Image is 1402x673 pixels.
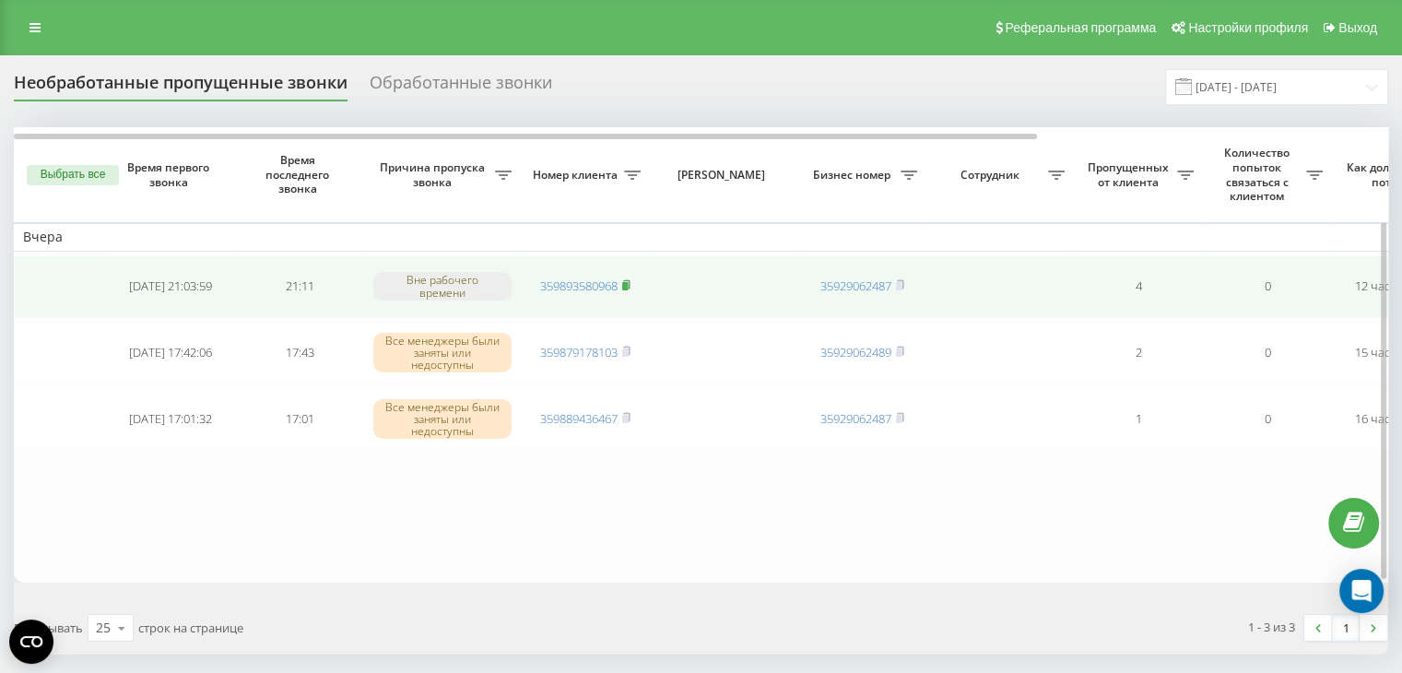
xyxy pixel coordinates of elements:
[540,344,618,360] a: 359879178103
[106,387,235,450] td: [DATE] 17:01:32
[14,73,348,101] div: Необработанные пропущенные звонки
[1203,387,1332,450] td: 0
[235,387,364,450] td: 17:01
[370,73,552,101] div: Обработанные звонки
[530,168,624,183] span: Номер клиента
[1074,322,1203,384] td: 2
[820,277,891,294] a: 35929062487
[9,620,53,664] button: Open CMP widget
[1332,615,1360,641] a: 1
[96,619,111,637] div: 25
[250,153,349,196] span: Время последнего звонка
[540,277,618,294] a: 359893580968
[1074,255,1203,318] td: 4
[820,410,891,427] a: 35929062487
[27,165,119,185] button: Выбрать все
[373,160,495,189] span: Причина пропуска звонка
[1339,569,1384,613] div: Open Intercom Messenger
[666,168,782,183] span: [PERSON_NAME]
[235,322,364,384] td: 17:43
[373,333,512,373] div: Все менеджеры были заняты или недоступны
[138,620,243,636] span: строк на странице
[121,160,220,189] span: Время первого звонка
[1188,20,1308,35] span: Настройки профиля
[1338,20,1377,35] span: Выход
[1074,387,1203,450] td: 1
[1248,618,1295,636] div: 1 - 3 из 3
[106,322,235,384] td: [DATE] 17:42:06
[235,255,364,318] td: 21:11
[540,410,618,427] a: 359889436467
[106,255,235,318] td: [DATE] 21:03:59
[807,168,901,183] span: Бизнес номер
[1005,20,1156,35] span: Реферальная программа
[820,344,891,360] a: 35929062489
[373,399,512,440] div: Все менеджеры были заняты или недоступны
[1212,146,1306,203] span: Количество попыток связаться с клиентом
[936,168,1048,183] span: Сотрудник
[1083,160,1177,189] span: Пропущенных от клиента
[1203,255,1332,318] td: 0
[373,272,512,300] div: Вне рабочего времени
[1203,322,1332,384] td: 0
